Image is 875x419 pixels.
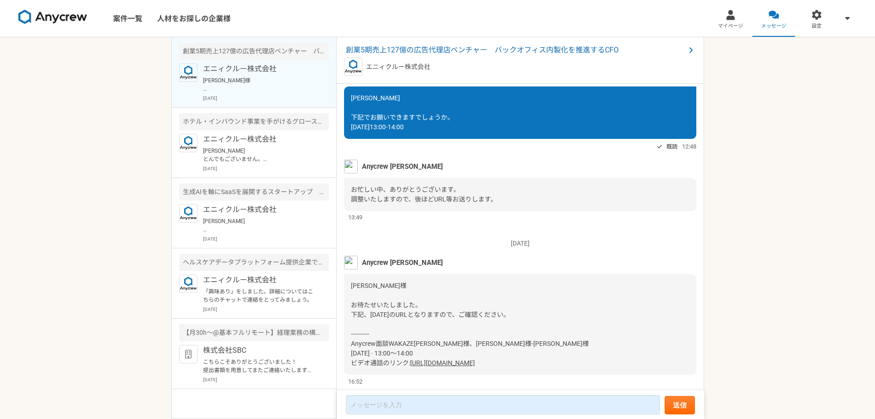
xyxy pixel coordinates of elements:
p: エニィクルー株式会社 [203,134,316,145]
img: logo_text_blue_01.png [344,57,362,76]
span: 16:52 [348,377,362,386]
p: 株式会社SBC [203,345,316,356]
span: マイページ [718,23,743,30]
div: 創業5期売上127億の広告代理店ベンチャー バックオフィス内製化を推進するCFO [179,43,329,60]
span: [PERSON_NAME] 下記でお願いできますでしょうか。 [DATE]13:00-14:00 [351,94,454,131]
p: エニィクルー株式会社 [203,275,316,286]
img: default_org_logo-42cde973f59100197ec2c8e796e4974ac8490bb5b08a0eb061ff975e4574aa76.png [179,345,198,363]
span: 12:48 [682,142,696,151]
span: Anycrew [PERSON_NAME] [362,161,443,172]
img: %E3%83%95%E3%82%9A%E3%83%AD%E3%83%95%E3%82%A3%E3%83%BC%E3%83%AB%E7%94%BB%E5%83%8F%E3%81%AE%E3%82%... [344,160,358,173]
div: ヘルスケアデータプラットフォーム提供企業での経営管理業務 [179,254,329,271]
img: logo_text_blue_01.png [179,134,198,152]
p: 「興味あり」をしました。詳細についてはこちらのチャットで連絡をとってみましょう。 [203,287,316,304]
p: [DATE] [203,306,329,313]
p: [DATE] [203,376,329,383]
img: logo_text_blue_01.png [179,204,198,223]
img: 8DqYSo04kwAAAAASUVORK5CYII= [18,10,87,24]
p: エニィクルー株式会社 [203,63,316,75]
span: メッセージ [761,23,786,30]
p: [PERSON_NAME] とんでもございません。 案件をご紹介いただきまして、ありがとうございます。 引き続きどうぞよろしくお願いいたします。 [203,147,316,163]
p: [DATE] [203,165,329,172]
div: ホテル・インバウンド事業を手がけるグロース上場企業 経理課長 [179,113,329,130]
span: 設定 [812,23,822,30]
img: %E3%83%95%E3%82%9A%E3%83%AD%E3%83%95%E3%82%A3%E3%83%BC%E3%83%AB%E7%94%BB%E5%83%8F%E3%81%AE%E3%82%... [344,256,358,270]
a: [URL][DOMAIN_NAME] [410,359,475,367]
p: エニィクルー株式会社 [203,204,316,215]
span: お忙しい中、ありがとうございます。 調整いたしますので、後ほどURL等お送りします。 [351,186,497,203]
button: 送信 [665,396,695,414]
p: [DATE] [203,235,329,242]
img: logo_text_blue_01.png [179,275,198,293]
span: [PERSON_NAME]様 お待たせいたしました。 下記、[DATE]のURLとなりますので、ご確認ください。 ---------- Anycrew面談WAKAZE[PERSON_NAME]様... [351,282,589,367]
div: 【月30h～@基本フルリモート】経理業務の構築サポートができる経理のプロ募集 [179,324,329,341]
div: 生成AIを軸にSaaSを展開するスタートアップ コーポレートマネージャー [179,184,329,201]
p: [PERSON_NAME] ご連絡いただきまして、ありがとうございます。 承知いたしました。 引き続きどうぞよろしくお願いいたします。 [203,217,316,234]
span: 既読 [666,141,677,152]
span: 13:49 [348,213,362,222]
p: [DATE] [203,95,329,102]
p: [DATE] [344,239,696,248]
img: logo_text_blue_01.png [179,63,198,82]
span: 創業5期売上127億の広告代理店ベンチャー バックオフィス内製化を推進するCFO [346,45,685,56]
p: [PERSON_NAME]様 お待たせいたしました。 下記、[DATE]のURLとなりますので、ご確認ください。 ---------- Anycrew面談WAKAZE[PERSON_NAME]様... [203,76,316,93]
p: エニィクルー株式会社 [366,62,430,72]
p: こちらこそありがとうございました！ 提出書類を用意してまたご連絡いたします！ どうぞよろしくお願いいたします！ [203,358,316,374]
span: Anycrew [PERSON_NAME] [362,258,443,268]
